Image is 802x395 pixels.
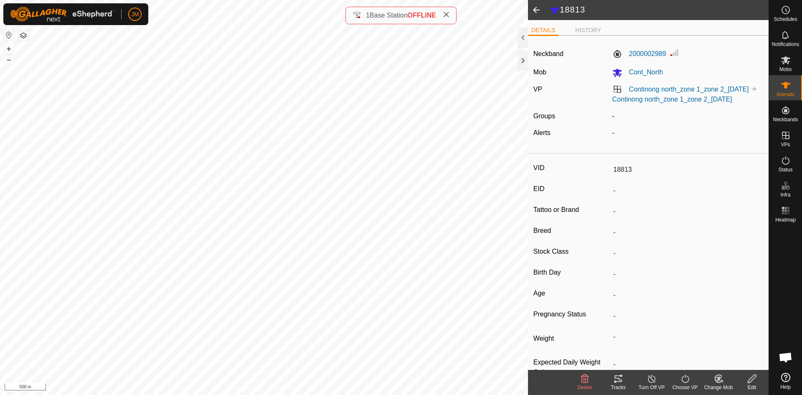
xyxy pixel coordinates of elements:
span: Animals [777,92,794,97]
button: Map Layers [18,31,28,41]
li: HISTORY [572,26,604,35]
a: Continong north_zone 1_zone 2_[DATE] [612,96,732,103]
label: 2000002989 [612,49,666,59]
span: Heatmap [775,217,796,222]
div: Change Mob [702,384,735,391]
div: Tracks [601,384,635,391]
label: Expected Daily Weight Gain [533,357,610,377]
div: - [609,128,767,138]
span: Delete [578,385,592,390]
span: Notifications [772,42,799,47]
label: VP [533,86,542,93]
label: VID [533,163,610,173]
span: Neckbands [773,117,798,122]
label: Weight [533,330,610,347]
label: Pregnancy Status [533,309,610,320]
div: Open chat [773,345,798,370]
label: Breed [533,225,610,236]
img: to [751,86,757,92]
span: 1 [366,12,370,19]
label: Neckband [533,49,563,59]
span: Help [780,385,791,390]
span: VPs [781,142,790,147]
h2: 18813 [550,5,769,15]
span: Cont_North [622,69,663,76]
button: + [4,44,14,54]
img: Gallagher Logo [10,7,114,22]
label: Tattoo or Brand [533,204,610,215]
div: Edit [735,384,769,391]
span: Infra [780,192,790,197]
label: Mob [533,69,546,76]
label: Age [533,288,610,299]
div: - [609,111,767,121]
div: Choose VP [668,384,702,391]
button: – [4,55,14,65]
a: Contact Us [272,384,297,392]
label: Stock Class [533,246,610,257]
span: OFFLINE [408,12,436,19]
span: Mobs [779,67,792,72]
img: Signal strength [670,48,680,58]
a: Help [769,370,802,393]
button: Reset Map [4,30,14,40]
div: Turn Off VP [635,384,668,391]
label: EID [533,183,610,194]
span: Schedules [774,17,797,22]
span: Base Station [370,12,408,19]
a: Privacy Policy [231,384,262,392]
li: DETAILS [528,26,558,36]
label: Birth Day [533,267,610,278]
span: JM [131,10,139,19]
span: Status [778,167,792,172]
label: Alerts [533,129,551,136]
a: Continong north_zone 1_zone 2_[DATE] [629,86,749,93]
label: Groups [533,112,555,120]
